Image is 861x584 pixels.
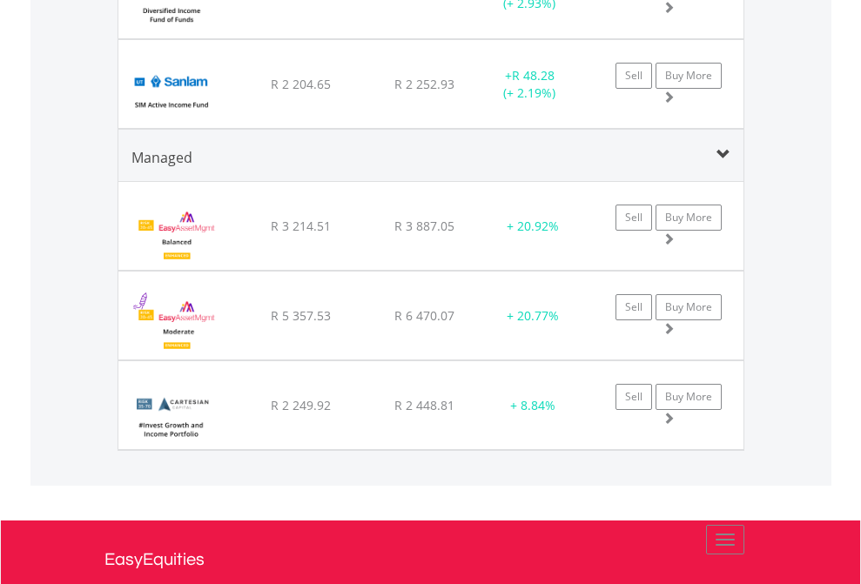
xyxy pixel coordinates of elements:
[488,307,577,325] div: + 20.77%
[127,293,227,355] img: EMPBundle_EModerate.png
[488,218,577,235] div: + 20.92%
[394,397,454,413] span: R 2 448.81
[394,76,454,92] span: R 2 252.93
[656,384,722,410] a: Buy More
[656,205,722,231] a: Buy More
[615,384,652,410] a: Sell
[127,204,227,265] img: EMPBundle_EBalanced.png
[475,67,584,102] div: + (+ 2.19%)
[394,307,454,324] span: R 6 470.07
[656,294,722,320] a: Buy More
[656,63,722,89] a: Buy More
[615,63,652,89] a: Sell
[488,397,577,414] div: + 8.84%
[127,62,215,124] img: UT.ZA.SIAB4.png
[127,383,215,445] img: BundleLogo61.png
[271,76,331,92] span: R 2 204.65
[615,294,652,320] a: Sell
[271,307,331,324] span: R 5 357.53
[512,67,555,84] span: R 48.28
[271,397,331,413] span: R 2 249.92
[131,148,192,167] span: Managed
[394,218,454,234] span: R 3 887.05
[271,218,331,234] span: R 3 214.51
[615,205,652,231] a: Sell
